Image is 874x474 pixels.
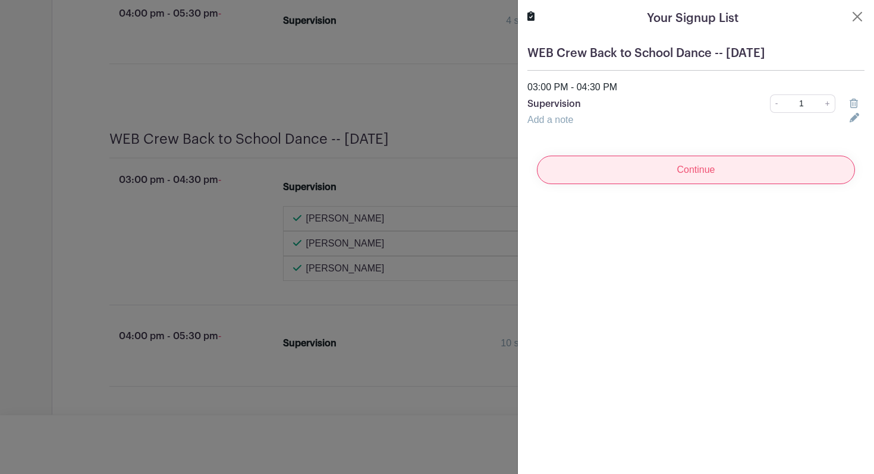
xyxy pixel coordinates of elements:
div: 03:00 PM - 04:30 PM [520,80,872,94]
a: + [820,94,835,113]
h5: WEB Crew Back to School Dance -- [DATE] [527,46,864,61]
a: Add a note [527,115,573,125]
input: Continue [537,156,855,184]
a: - [770,94,783,113]
p: Supervision [527,97,718,111]
h5: Your Signup List [647,10,738,27]
button: Close [850,10,864,24]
